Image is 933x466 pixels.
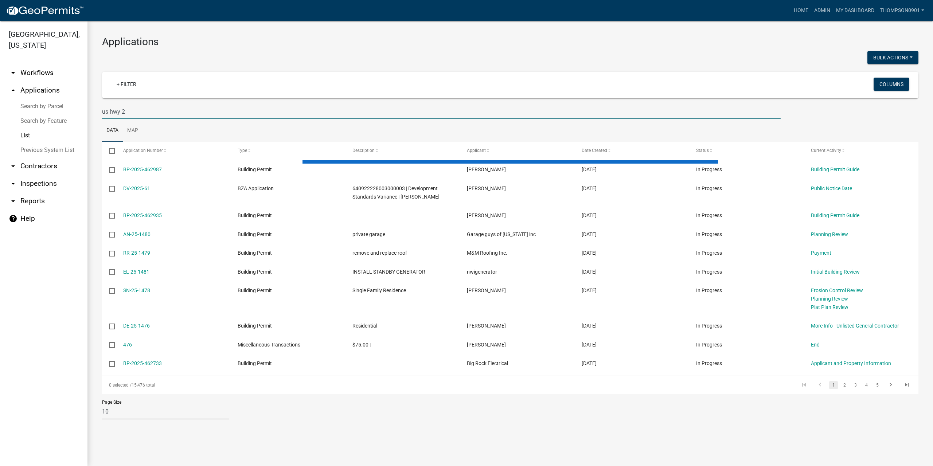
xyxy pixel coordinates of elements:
i: help [9,214,17,223]
span: In Progress [696,250,722,256]
span: 08/12/2025 [582,287,597,293]
span: remove and replace roof [352,250,407,256]
a: Payment [811,250,831,256]
span: 08/12/2025 [582,231,597,237]
a: Initial Building Review [811,269,860,275]
span: In Progress [696,212,722,218]
span: Tori Judy [467,167,506,172]
a: AN-25-1480 [123,231,151,237]
a: + Filter [111,78,142,91]
span: Building Permit [238,269,272,275]
a: Home [791,4,811,17]
span: 08/12/2025 [582,323,597,329]
a: Planning Review [811,296,848,302]
span: Applicant [467,148,486,153]
a: 476 [123,342,132,348]
span: Date Created [582,148,607,153]
span: Single Family Residence [352,287,406,293]
span: Description [352,148,375,153]
span: M&M Roofing Inc. [467,250,507,256]
i: arrow_drop_up [9,86,17,95]
span: Miscellaneous Transactions [238,342,300,348]
span: private garage [352,231,385,237]
span: BZA Application [238,185,274,191]
div: 15,476 total [102,376,426,394]
span: Building Permit [238,360,272,366]
a: BP-2025-462733 [123,360,162,366]
span: In Progress [696,287,722,293]
span: 08/12/2025 [582,212,597,218]
span: 08/12/2025 [582,269,597,275]
h3: Applications [102,36,918,48]
i: arrow_drop_down [9,162,17,171]
li: page 5 [872,379,883,391]
span: 0 selected / [109,383,132,388]
a: BP-2025-462987 [123,167,162,172]
datatable-header-cell: Application Number [116,142,231,160]
span: Kristy Marasco [467,185,506,191]
span: nwigenerator [467,269,497,275]
span: In Progress [696,360,722,366]
span: $75.00 | [352,342,371,348]
span: In Progress [696,269,722,275]
a: go to last page [900,381,914,389]
a: EL-25-1481 [123,269,149,275]
span: Big Rock Electrical [467,360,508,366]
a: My Dashboard [833,4,877,17]
button: Bulk Actions [867,51,918,64]
span: Building Permit [238,323,272,329]
i: arrow_drop_down [9,197,17,205]
span: Joanna Doran [467,323,506,329]
li: page 4 [861,379,872,391]
datatable-header-cell: Date Created [574,142,689,160]
span: In Progress [696,231,722,237]
i: arrow_drop_down [9,179,17,188]
datatable-header-cell: Type [231,142,346,160]
a: Admin [811,4,833,17]
a: 3 [851,381,860,389]
span: Ayla Reyes [467,212,506,218]
datatable-header-cell: Status [689,142,804,160]
a: End [811,342,820,348]
span: Building Permit [238,250,272,256]
a: Data [102,119,123,142]
span: INSTALL STANDBY GENERATOR [352,269,425,275]
datatable-header-cell: Select [102,142,116,160]
span: Status [696,148,709,153]
a: Applicant and Property Information [811,360,891,366]
span: Building Permit [238,212,272,218]
span: 08/12/2025 [582,342,597,348]
span: 640922228003000003 | Development Standards Variance | Swenson Gina S [352,185,440,200]
span: Tami Evans [467,342,506,348]
a: 1 [829,381,838,389]
a: Planning Review [811,231,848,237]
a: Erosion Control Review [811,287,863,293]
span: In Progress [696,342,722,348]
a: Plat Plan Review [811,304,848,310]
span: In Progress [696,185,722,191]
datatable-header-cell: Applicant [460,142,575,160]
li: page 1 [828,379,839,391]
span: 08/12/2025 [582,250,597,256]
li: page 2 [839,379,850,391]
span: 08/12/2025 [582,167,597,172]
span: In Progress [696,167,722,172]
a: 4 [862,381,871,389]
span: Garage guys of indiana inc [467,231,536,237]
span: Current Activity [811,148,841,153]
a: More Info - Unlisted General Contractor [811,323,899,329]
input: Search for applications [102,104,781,119]
span: Building Permit [238,231,272,237]
a: 5 [873,381,882,389]
a: 2 [840,381,849,389]
span: Building Permit [238,287,272,293]
i: arrow_drop_down [9,68,17,77]
span: Application Number [123,148,163,153]
a: Building Permit Guide [811,212,859,218]
datatable-header-cell: Current Activity [804,142,918,160]
a: SN-25-1478 [123,287,150,293]
a: RR-25-1479 [123,250,150,256]
a: Map [123,119,143,142]
datatable-header-cell: Description [345,142,460,160]
span: 08/12/2025 [582,360,597,366]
